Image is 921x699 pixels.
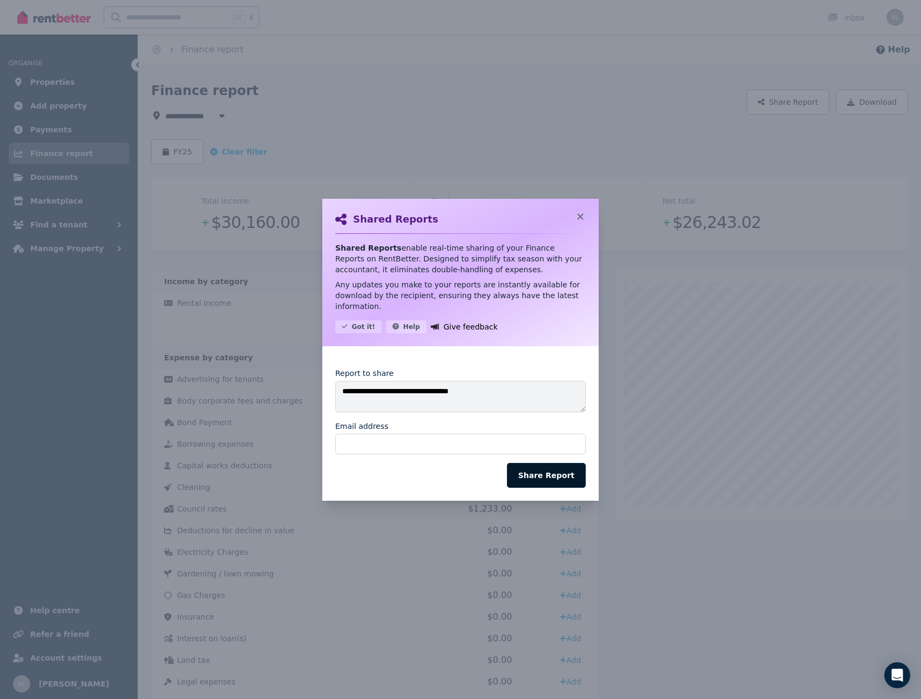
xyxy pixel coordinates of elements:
div: Open Intercom Messenger [884,662,910,688]
h2: Shared Reports [353,212,438,227]
p: enable real-time sharing of your Finance Reports on RentBetter. Designed to simplify tax season w... [335,243,586,275]
button: Share Report [507,463,586,488]
p: Any updates you make to your reports are instantly available for download by the recipient, ensur... [335,279,586,312]
strong: Shared Reports [335,244,402,252]
a: Give feedback [431,320,498,333]
button: Help [386,320,426,333]
label: Report to share [335,368,394,379]
label: Email address [335,421,388,432]
button: Got it! [335,320,382,333]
